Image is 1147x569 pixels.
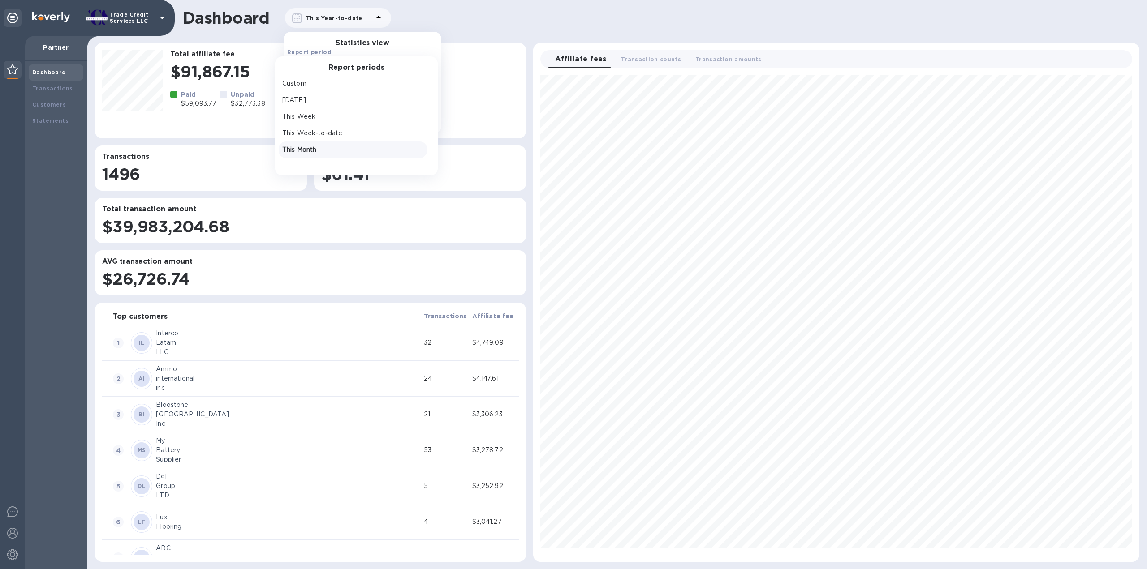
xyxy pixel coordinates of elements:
div: inc [156,383,420,393]
span: 4 [113,445,124,456]
span: Affiliate fee [472,311,514,321]
div: 53 [424,445,469,455]
div: Unpin categories [4,9,22,27]
span: Transaction counts [621,55,681,64]
div: Flooring [156,522,420,531]
div: 21 [424,410,469,419]
img: Partner [7,64,18,74]
div: $4,749.09 [472,338,517,347]
h1: 1496 [102,165,300,184]
div: Interco [156,329,420,338]
div: Battery [156,445,420,455]
div: My [156,436,420,445]
p: This Month [282,145,423,154]
div: Bloostone [156,400,420,410]
div: 4 [424,517,469,526]
p: Unpaid [231,90,265,99]
h3: Statistics view [284,39,441,47]
h1: Dashboard [183,9,269,27]
div: LTD [156,491,420,500]
h1: $91,867.15 [170,62,519,81]
h3: Top customers [113,312,168,321]
b: AI [138,554,145,561]
div: 20 [424,553,469,562]
p: [DATE] [282,95,423,105]
div: $4,147.61 [472,374,517,383]
b: Report period [287,49,332,56]
div: international [156,374,420,383]
b: MS [138,447,146,453]
div: [GEOGRAPHIC_DATA] [156,410,420,419]
h1: $26,726.74 [102,270,519,288]
div: Group [156,481,420,491]
span: 6 [113,517,124,527]
b: AI [138,375,145,382]
p: $32,773.38 [231,99,265,108]
p: Trade Credit Services LLC [110,12,155,24]
div: Dgl [156,472,420,481]
b: DL [138,483,146,489]
div: Ammo [156,364,420,374]
span: Affiliate fees [555,53,607,65]
span: 5 [113,481,124,492]
p: Paid [181,90,216,99]
span: 7 [113,552,124,563]
b: Customers [32,101,66,108]
b: BI [138,411,145,418]
div: LLC [156,347,420,357]
div: Inc [156,419,420,428]
div: 5 [424,481,469,491]
span: 3 [113,409,124,420]
div: Lux [156,513,420,522]
b: Transactions [424,312,467,320]
b: Dashboard [32,69,66,76]
h3: Report periods [328,64,384,72]
p: $59,093.77 [181,99,216,108]
div: DEALS [156,553,420,562]
b: Statements [32,117,69,124]
div: $2,949.84 [472,553,517,562]
h1: $39,983,204.68 [102,217,519,236]
p: This Week [282,112,423,121]
b: Affiliate fee [472,312,514,320]
div: $3,278.72 [472,445,517,455]
div: $3,041.27 [472,517,517,526]
p: Custom [282,79,423,88]
h3: Total transaction amount [102,205,519,214]
span: Transaction amounts [695,55,762,64]
div: Supplier [156,455,420,464]
span: 1 [113,338,124,348]
div: ABC [156,543,420,553]
b: This Year-to-date [306,15,362,21]
b: Transactions [32,85,73,92]
h3: AVG transaction amount [102,257,519,266]
h3: Total affiliate fee [170,50,519,59]
div: 24 [424,374,469,383]
p: Partner [32,43,80,52]
span: 2 [113,373,124,384]
div: $3,306.23 [472,410,517,419]
img: Logo [32,12,70,22]
h3: Transactions [102,153,300,161]
b: IL [139,339,145,346]
div: 32 [424,338,469,347]
b: LF [138,518,146,525]
div: $3,252.92 [472,481,517,491]
span: Transactions [424,311,467,321]
p: This Week-to-date [282,128,423,138]
div: Latam [156,338,420,347]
